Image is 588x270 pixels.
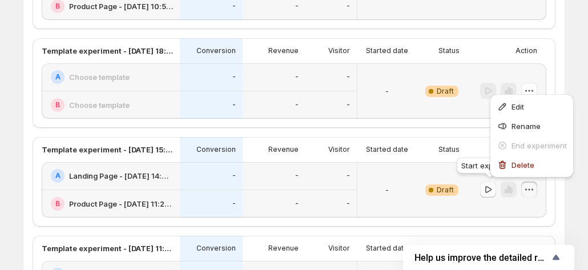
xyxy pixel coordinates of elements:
[268,145,299,154] p: Revenue
[42,243,173,254] p: Template experiment - [DATE] 11:59:44
[493,136,570,155] button: End experiment
[493,156,570,174] button: Delete
[385,86,389,97] p: -
[196,145,236,154] p: Conversion
[295,2,299,11] p: -
[196,46,236,55] p: Conversion
[512,160,534,170] span: Delete
[295,72,299,82] p: -
[366,46,408,55] p: Started date
[493,117,570,135] button: Rename
[295,100,299,110] p: -
[438,145,460,154] p: Status
[328,145,350,154] p: Visitor
[55,2,60,11] h2: B
[414,251,563,264] button: Show survey - Help us improve the detailed report for A/B campaigns
[328,46,350,55] p: Visitor
[42,45,173,57] p: Template experiment - [DATE] 18:49:05
[55,72,61,82] h2: A
[366,244,408,253] p: Started date
[55,199,60,208] h2: B
[295,199,299,208] p: -
[55,100,60,110] h2: B
[196,244,236,253] p: Conversion
[512,141,567,150] span: End experiment
[232,100,236,110] p: -
[328,244,350,253] p: Visitor
[347,199,350,208] p: -
[232,72,236,82] p: -
[69,170,173,182] h2: Landing Page - [DATE] 14:36:05
[42,144,173,155] p: Template experiment - [DATE] 15:36:13
[438,244,460,253] p: Status
[232,199,236,208] p: -
[69,1,173,12] h2: Product Page - [DATE] 10:58:20
[347,171,350,180] p: -
[385,184,389,196] p: -
[366,145,408,154] p: Started date
[69,71,130,83] h2: Choose template
[55,171,61,180] h2: A
[295,171,299,180] p: -
[347,2,350,11] p: -
[437,87,454,96] span: Draft
[69,99,130,111] h2: Choose template
[232,2,236,11] p: -
[347,72,350,82] p: -
[347,100,350,110] p: -
[268,244,299,253] p: Revenue
[232,171,236,180] p: -
[512,102,524,111] span: Edit
[437,186,454,195] span: Draft
[268,46,299,55] p: Revenue
[515,244,537,253] p: Action
[493,98,570,116] button: Edit
[438,46,460,55] p: Status
[515,46,537,55] p: Action
[512,122,541,131] span: Rename
[414,252,549,263] span: Help us improve the detailed report for A/B campaigns
[69,198,173,209] h2: Product Page - [DATE] 11:25:45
